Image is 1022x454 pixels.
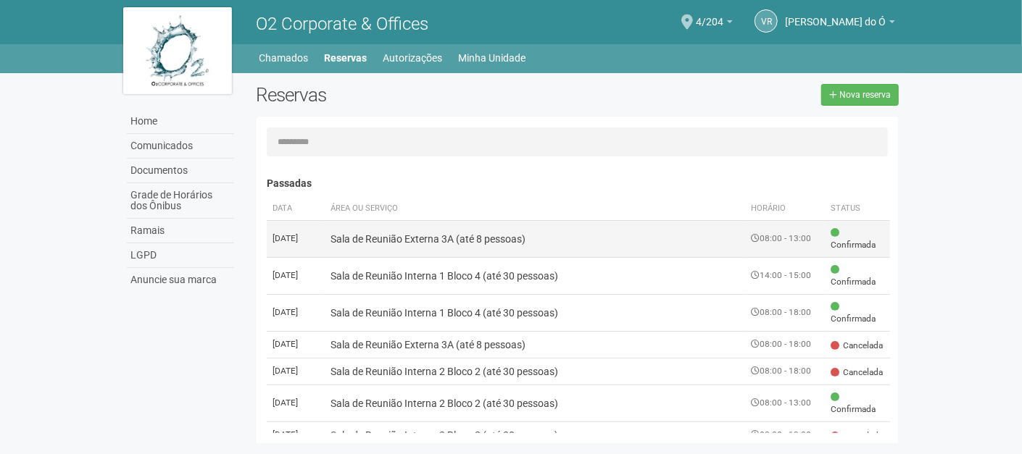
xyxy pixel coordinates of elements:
[267,178,890,189] h4: Passadas
[267,331,325,358] td: [DATE]
[755,9,778,33] a: VR
[745,220,825,257] td: 08:00 - 13:00
[831,227,884,251] span: Confirmada
[267,384,325,421] td: [DATE]
[325,257,745,294] td: Sala de Reunião Interna 1 Bloco 4 (até 30 pessoas)
[267,358,325,384] td: [DATE]
[831,340,883,352] span: Cancelada
[831,391,884,416] span: Confirmada
[745,421,825,448] td: 08:00 - 13:00
[259,48,308,68] a: Chamados
[745,257,825,294] td: 14:00 - 15:00
[123,7,232,94] img: logo.jpg
[325,294,745,331] td: Sala de Reunião Interna 1 Bloco 4 (até 30 pessoas)
[785,2,886,28] span: Viviane Rocha do Ó
[325,197,745,221] th: Área ou Serviço
[127,183,234,219] a: Grade de Horários dos Ônibus
[267,220,325,257] td: [DATE]
[821,84,899,106] a: Nova reserva
[696,2,723,28] span: 4/204
[745,197,825,221] th: Horário
[267,197,325,221] th: Data
[696,18,733,30] a: 4/204
[256,84,566,106] h2: Reservas
[127,219,234,243] a: Ramais
[831,300,884,325] span: Confirmada
[745,384,825,421] td: 08:00 - 13:00
[325,358,745,384] td: Sala de Reunião Interna 2 Bloco 2 (até 30 pessoas)
[825,197,890,221] th: Status
[325,421,745,448] td: Sala de Reunião Interna 2 Bloco 2 (até 30 pessoas)
[267,294,325,331] td: [DATE]
[127,268,234,292] a: Anuncie sua marca
[831,366,883,379] span: Cancelada
[267,257,325,294] td: [DATE]
[831,264,884,288] span: Confirmada
[267,421,325,448] td: [DATE]
[325,220,745,257] td: Sala de Reunião Externa 3A (até 8 pessoas)
[745,294,825,331] td: 08:00 - 18:00
[127,134,234,159] a: Comunicados
[325,331,745,358] td: Sala de Reunião Externa 3A (até 8 pessoas)
[127,159,234,183] a: Documentos
[458,48,525,68] a: Minha Unidade
[127,243,234,268] a: LGPD
[745,358,825,384] td: 08:00 - 18:00
[383,48,442,68] a: Autorizações
[745,331,825,358] td: 08:00 - 18:00
[785,18,895,30] a: [PERSON_NAME] do Ó
[256,14,428,34] span: O2 Corporate & Offices
[127,109,234,134] a: Home
[831,430,883,442] span: Cancelada
[324,48,367,68] a: Reservas
[839,90,891,100] span: Nova reserva
[325,384,745,421] td: Sala de Reunião Interna 2 Bloco 2 (até 30 pessoas)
